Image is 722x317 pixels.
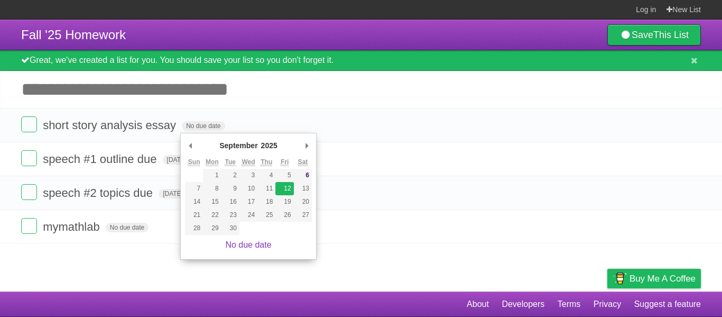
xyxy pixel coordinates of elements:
div: September [218,138,259,153]
span: speech #1 outline due [43,152,159,166]
span: Buy me a coffee [630,269,696,288]
a: Developers [502,294,544,314]
abbr: Thursday [261,158,272,166]
label: Done [21,116,37,132]
button: 13 [294,182,312,195]
a: Buy me a coffee [607,269,701,288]
abbr: Wednesday [242,158,255,166]
a: SaveThis List [607,24,701,46]
button: 19 [275,195,293,209]
button: Next Month [301,138,312,153]
button: 23 [221,209,239,222]
span: mymathlab [43,220,103,233]
button: 26 [275,209,293,222]
span: short story analysis essay [43,119,179,132]
button: 17 [239,195,257,209]
button: 21 [185,209,203,222]
button: 6 [294,169,312,182]
abbr: Sunday [188,158,200,166]
button: 5 [275,169,293,182]
button: 28 [185,222,203,235]
a: Terms [558,294,581,314]
button: Previous Month [185,138,196,153]
a: Privacy [594,294,621,314]
b: This List [653,30,689,40]
button: 20 [294,195,312,209]
button: 14 [185,195,203,209]
button: 4 [257,169,275,182]
button: 2 [221,169,239,182]
span: [DATE] [163,155,191,165]
button: 15 [203,195,221,209]
label: Done [21,150,37,166]
span: Fall '25 Homework [21,28,126,42]
button: 1 [203,169,221,182]
button: 30 [221,222,239,235]
span: No due date [106,223,149,232]
div: 2025 [260,138,279,153]
button: 25 [257,209,275,222]
label: Done [21,218,37,234]
span: speech #2 topics due [43,186,155,200]
button: 22 [203,209,221,222]
button: 11 [257,182,275,195]
button: 18 [257,195,275,209]
span: [DATE] [159,189,187,198]
abbr: Monday [206,158,219,166]
a: Suggest a feature [634,294,701,314]
button: 3 [239,169,257,182]
button: 9 [221,182,239,195]
abbr: Friday [281,158,289,166]
button: 7 [185,182,203,195]
a: About [467,294,489,314]
button: 29 [203,222,221,235]
abbr: Tuesday [225,158,235,166]
button: 10 [239,182,257,195]
img: Buy me a coffee [613,269,627,287]
abbr: Saturday [298,158,308,166]
button: 8 [203,182,221,195]
button: 12 [275,182,293,195]
button: 24 [239,209,257,222]
span: No due date [182,121,225,131]
label: Done [21,184,37,200]
button: 16 [221,195,239,209]
a: No due date [225,240,271,249]
button: 27 [294,209,312,222]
